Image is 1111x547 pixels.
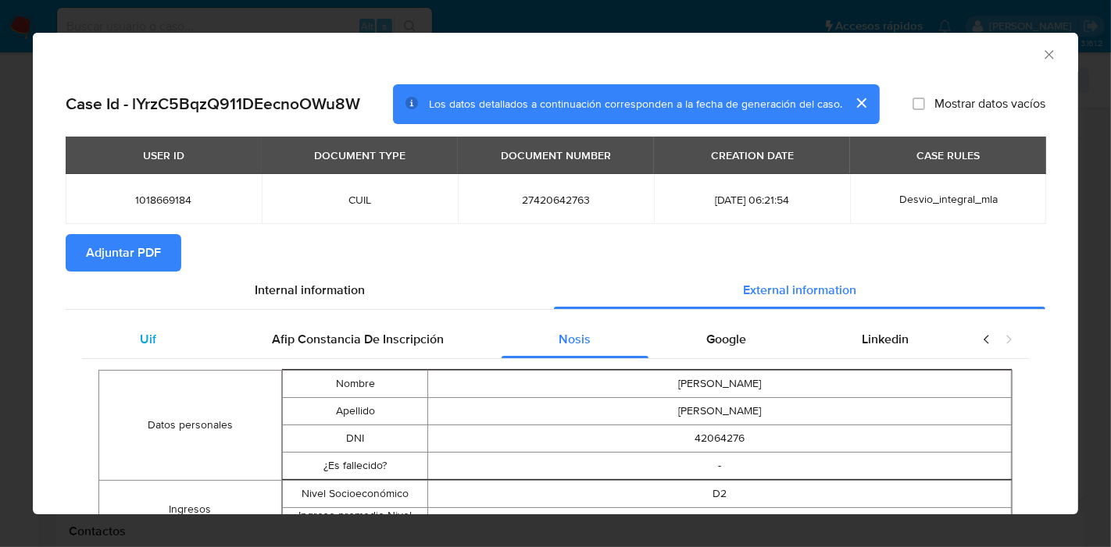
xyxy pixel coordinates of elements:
[66,94,360,114] h2: Case Id - lYrzC5BqzQ911DEecnoOWu8W
[429,96,842,112] span: Los datos detallados a continuación corresponden a la fecha de generación del caso.
[272,330,444,348] span: Afip Constancia De Inscripción
[282,370,428,397] td: Nombre
[477,193,635,207] span: 27420642763
[913,98,925,110] input: Mostrar datos vacíos
[82,321,966,358] div: Detailed external info
[140,330,156,348] span: Uif
[255,281,365,299] span: Internal information
[934,96,1045,112] span: Mostrar datos vacíos
[86,236,161,270] span: Adjuntar PDF
[491,142,620,169] div: DOCUMENT NUMBER
[743,281,856,299] span: External information
[428,424,1012,452] td: 42064276
[282,452,428,479] td: ¿Es fallecido?
[907,142,989,169] div: CASE RULES
[428,397,1012,424] td: [PERSON_NAME]
[428,480,1012,507] td: D2
[305,142,415,169] div: DOCUMENT TYPE
[282,424,428,452] td: DNI
[66,272,1045,309] div: Detailed info
[282,397,428,424] td: Apellido
[99,480,282,539] td: Ingresos
[66,234,181,272] button: Adjuntar PDF
[282,507,428,538] td: Ingreso promedio Nivel Socioeconómico
[673,193,831,207] span: [DATE] 06:21:54
[428,370,1012,397] td: [PERSON_NAME]
[99,370,282,480] td: Datos personales
[702,142,803,169] div: CREATION DATE
[842,84,880,122] button: cerrar
[33,33,1078,514] div: closure-recommendation-modal
[428,507,1012,538] td: 418290
[559,330,591,348] span: Nosis
[84,193,243,207] span: 1018669184
[1041,47,1056,61] button: Cerrar ventana
[899,191,998,207] span: Desvio_integral_mla
[280,193,439,207] span: CUIL
[862,330,909,348] span: Linkedin
[134,142,194,169] div: USER ID
[282,480,428,507] td: Nivel Socioeconómico
[706,330,746,348] span: Google
[428,452,1012,479] td: -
